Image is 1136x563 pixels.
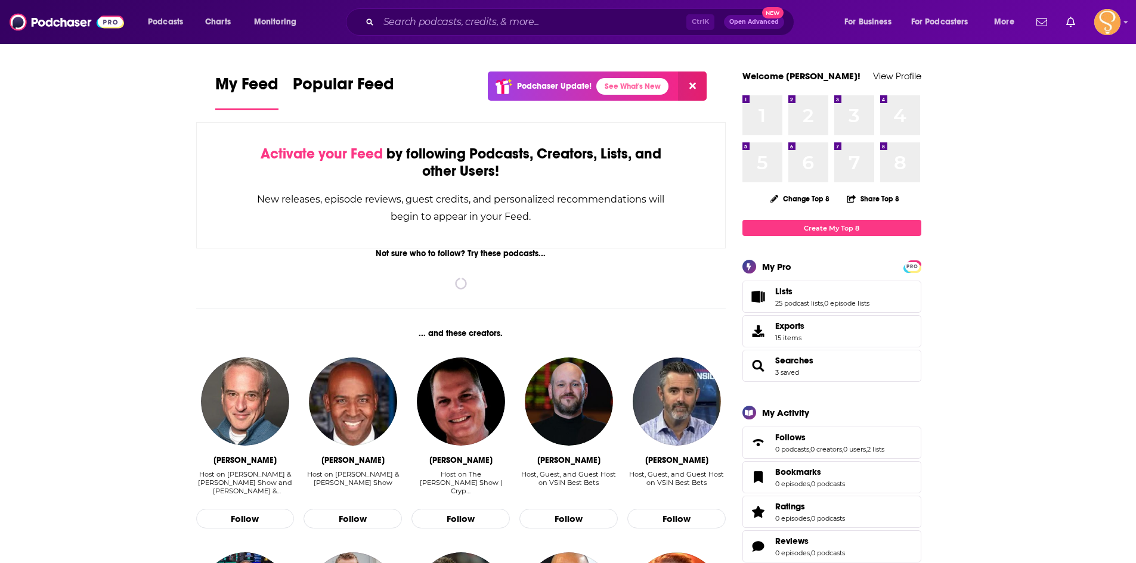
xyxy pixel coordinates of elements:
a: 0 episodes [775,549,810,557]
a: See What's New [596,78,668,95]
span: , [823,299,824,307]
span: For Business [844,14,892,30]
span: , [810,549,811,557]
span: Podcasts [148,14,183,30]
a: Ratings [747,503,770,520]
span: Reviews [775,536,809,546]
button: open menu [836,13,906,32]
a: Lists [775,286,869,297]
a: 0 creators [810,445,842,453]
span: Popular Feed [293,74,394,101]
div: by following Podcasts, Creators, Lists, and other Users! [256,145,666,180]
span: Exports [775,321,804,331]
a: Reviews [747,538,770,555]
span: Reviews [742,530,921,562]
span: Logged in as RebeccaAtkinson [1094,9,1120,35]
a: Dan Bernstein [201,357,289,446]
button: Follow [519,509,618,529]
a: PRO [905,262,920,270]
div: Host on The Chip Mahoney Show | Cryp… [411,470,510,496]
a: Charts [197,13,238,32]
a: View Profile [873,70,921,82]
button: Follow [196,509,295,529]
span: Follows [742,427,921,459]
a: Exports [742,315,921,347]
button: Change Top 8 [763,191,837,206]
div: My Activity [762,407,809,418]
span: Open Advanced [729,19,779,25]
a: 0 users [843,445,866,453]
button: open menu [986,13,1029,32]
a: Reviews [775,536,845,546]
button: open menu [903,13,986,32]
span: 15 items [775,334,804,342]
img: Podchaser - Follow, Share and Rate Podcasts [10,11,124,33]
span: For Podcasters [911,14,968,30]
input: Search podcasts, credits, & more... [379,13,686,32]
div: My Pro [762,261,791,272]
span: Exports [747,323,770,340]
button: Show profile menu [1094,9,1120,35]
div: Charles Mahoney [429,455,493,465]
button: Follow [411,509,510,529]
a: 0 podcasts [811,514,845,522]
a: 0 podcasts [811,480,845,488]
a: Show notifications dropdown [1032,12,1052,32]
a: 0 episode lists [824,299,869,307]
a: Ratings [775,501,845,512]
div: Host on Rahimi & Harris Show [304,470,402,496]
span: Lists [775,286,793,297]
div: Host, Guest, and Guest Host on VSiN Best Bets [627,470,726,487]
button: open menu [246,13,312,32]
span: Lists [742,281,921,313]
a: My Feed [215,74,278,110]
div: New releases, episode reviews, guest credits, and personalized recommendations will begin to appe... [256,191,666,225]
button: Follow [304,509,402,529]
button: Share Top 8 [846,187,900,210]
span: , [810,480,811,488]
a: Lists [747,288,770,305]
a: Popular Feed [293,74,394,110]
img: Charles Mahoney [417,357,505,446]
img: Wes Reynolds [525,357,613,446]
span: My Feed [215,74,278,101]
span: Activate your Feed [261,145,383,163]
a: 0 episodes [775,514,810,522]
div: Not sure who to follow? Try these podcasts... [196,248,726,259]
span: More [994,14,1014,30]
a: Searches [775,355,813,366]
p: Podchaser Update! [517,81,592,91]
img: Dave Ross [633,357,721,446]
span: Bookmarks [775,466,821,477]
div: ... and these creators. [196,328,726,338]
a: 3 saved [775,368,799,377]
a: Bookmarks [747,469,770,486]
span: Ctrl K [686,14,714,30]
button: open menu [140,13,199,32]
a: Create My Top 8 [742,220,921,236]
div: Wes Reynolds [537,455,600,465]
span: , [842,445,843,453]
a: Searches [747,357,770,374]
a: Welcome [PERSON_NAME]! [742,70,860,82]
img: Marshall Harris [309,357,397,446]
span: Ratings [742,496,921,528]
div: Host, Guest, and Guest Host on VSiN Best Bets [519,470,618,487]
button: Follow [627,509,726,529]
a: 2 lists [867,445,884,453]
a: Bookmarks [775,466,845,477]
span: New [762,7,784,18]
div: Host, Guest, and Guest Host on VSiN Best Bets [519,470,618,496]
span: , [866,445,867,453]
span: Monitoring [254,14,296,30]
a: Show notifications dropdown [1061,12,1080,32]
div: Host on [PERSON_NAME] & [PERSON_NAME] Show and [PERSON_NAME] & [PERSON_NAME] Show [196,470,295,495]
